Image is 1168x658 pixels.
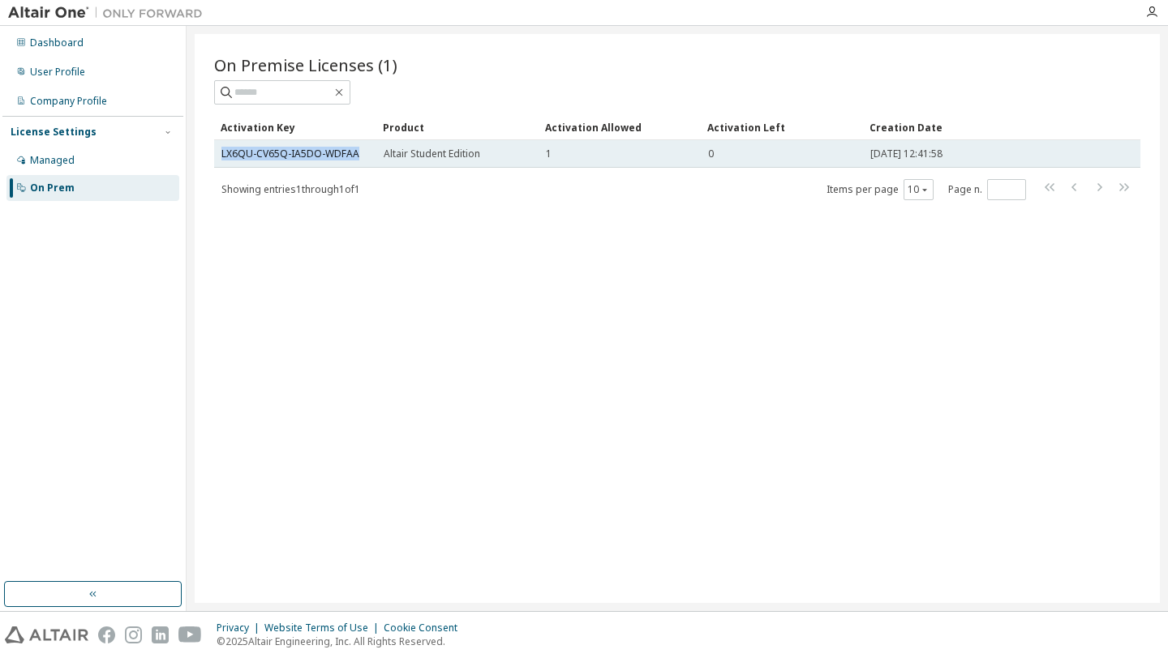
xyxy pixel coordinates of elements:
p: © 2025 Altair Engineering, Inc. All Rights Reserved. [217,634,467,648]
span: 0 [708,147,714,160]
a: LX6QU-CV65Q-IA5DO-WDFAA [221,147,359,160]
span: 1 [546,147,552,160]
div: Privacy [217,622,264,634]
div: Website Terms of Use [264,622,384,634]
span: Items per page [827,179,934,200]
div: Creation Date [870,114,1069,140]
div: Activation Allowed [545,114,694,140]
img: Altair One [8,5,211,21]
span: Showing entries 1 through 1 of 1 [221,182,360,196]
span: Altair Student Edition [384,147,480,160]
span: On Premise Licenses (1) [214,53,397,76]
div: Cookie Consent [384,622,467,634]
div: User Profile [30,66,85,79]
img: facebook.svg [98,626,115,643]
span: [DATE] 12:41:58 [870,147,943,160]
img: instagram.svg [125,626,142,643]
div: Dashboard [30,36,84,49]
div: License Settings [11,126,97,139]
div: Managed [30,154,75,167]
img: linkedin.svg [152,626,169,643]
div: Activation Key [221,114,370,140]
div: Product [383,114,532,140]
div: Company Profile [30,95,107,108]
div: Activation Left [707,114,857,140]
span: Page n. [948,179,1026,200]
img: altair_logo.svg [5,626,88,643]
div: On Prem [30,182,75,194]
button: 10 [908,183,930,196]
img: youtube.svg [178,626,202,643]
